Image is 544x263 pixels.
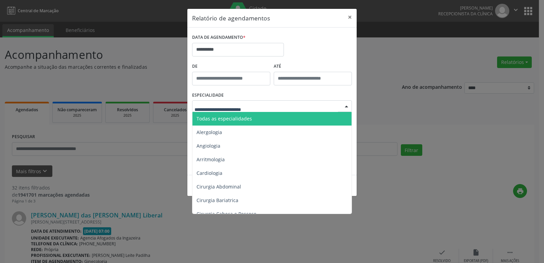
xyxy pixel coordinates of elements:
span: Alergologia [197,129,222,135]
span: Cardiologia [197,170,222,176]
span: Cirurgia Abdominal [197,183,241,190]
button: Close [343,9,357,26]
span: Cirurgia Bariatrica [197,197,238,203]
label: DATA DE AGENDAMENTO [192,32,245,43]
span: Angiologia [197,143,220,149]
label: ESPECIALIDADE [192,90,224,101]
h5: Relatório de agendamentos [192,14,270,22]
label: De [192,61,270,72]
label: ATÉ [274,61,352,72]
span: Todas as especialidades [197,115,252,122]
span: Cirurgia Cabeça e Pescoço [197,211,256,217]
span: Arritmologia [197,156,225,163]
